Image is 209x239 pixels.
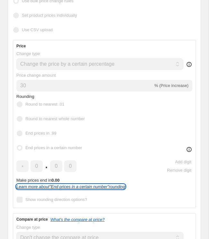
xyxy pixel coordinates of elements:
[22,27,53,32] span: Use CSV upload
[16,217,48,222] h3: Compare at price
[22,13,77,18] span: Set product prices individually
[16,225,40,230] span: Change type
[25,197,87,202] span: Show rounding direction options?
[45,160,48,172] span: .
[16,51,40,56] span: Change type
[50,217,105,222] button: What's the compare at price?
[16,184,125,189] i: Learn more about " End prices in a certain number " rounding
[25,116,85,121] span: Round to nearest whole number
[25,102,64,107] span: Round to nearest .01
[25,145,82,150] span: End prices in a certain number
[154,83,188,88] span: % (Price increase)
[16,43,26,49] h3: Price
[51,178,59,183] b: 0.00
[25,131,57,136] span: End prices in .99
[16,184,125,189] a: Learn more about"End prices in a certain number"rounding
[16,94,34,99] span: Rounding
[16,80,153,91] input: -15
[186,61,192,68] div: help
[16,160,29,172] input: ﹡
[30,160,43,172] input: ﹡
[64,160,76,172] input: ﹡
[50,160,62,172] input: ﹡
[16,73,56,78] span: Price change amount
[16,178,59,183] span: Make prices end in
